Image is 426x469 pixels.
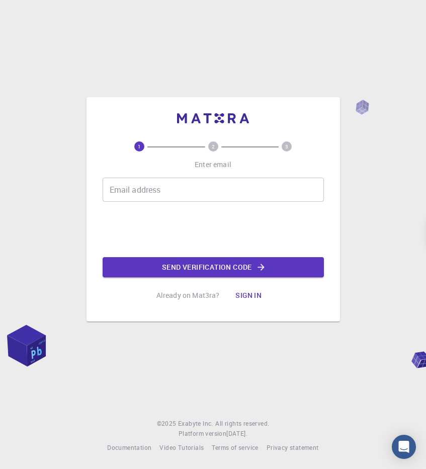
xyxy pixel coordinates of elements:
[267,443,319,451] span: Privacy statement
[226,429,247,439] a: [DATE].
[215,419,269,429] span: All rights reserved.
[156,290,220,300] p: Already on Mat3ra?
[179,429,226,439] span: Platform version
[103,257,324,277] button: Send verification code
[138,143,141,150] text: 1
[227,285,270,305] button: Sign in
[178,419,213,429] a: Exabyte Inc.
[267,443,319,453] a: Privacy statement
[107,443,151,451] span: Documentation
[137,210,290,249] iframe: reCAPTCHA
[212,443,258,451] span: Terms of service
[159,443,204,451] span: Video Tutorials
[212,443,258,453] a: Terms of service
[226,429,247,437] span: [DATE] .
[392,435,416,459] div: Open Intercom Messenger
[285,143,288,150] text: 3
[195,160,231,170] p: Enter email
[178,419,213,427] span: Exabyte Inc.
[159,443,204,453] a: Video Tutorials
[107,443,151,453] a: Documentation
[212,143,215,150] text: 2
[157,419,178,429] span: © 2025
